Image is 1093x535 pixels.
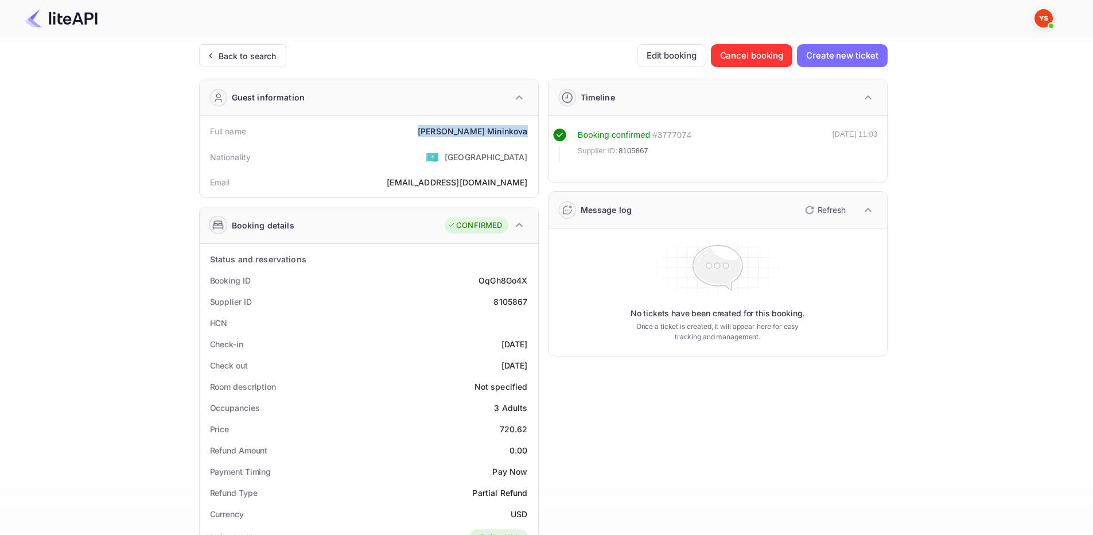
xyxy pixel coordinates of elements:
div: [PERSON_NAME] Mininkova [418,125,527,137]
div: Room description [210,381,276,393]
div: HCN [210,317,228,329]
div: Booking ID [210,274,251,286]
img: LiteAPI Logo [25,9,98,28]
div: Nationality [210,151,251,163]
div: Refund Amount [210,444,268,456]
div: Status and reservations [210,253,306,265]
div: Currency [210,508,244,520]
span: United States [426,146,439,167]
div: [DATE] 11:03 [833,129,878,162]
div: Pay Now [492,466,527,478]
p: No tickets have been created for this booking. [631,308,805,319]
div: 720.62 [500,423,528,435]
button: Cancel booking [711,44,793,67]
div: Refund Type [210,487,258,499]
img: Yandex Support [1034,9,1053,28]
span: Supplier ID: [578,145,618,157]
div: [GEOGRAPHIC_DATA] [445,151,528,163]
div: 8105867 [493,296,527,308]
div: Guest information [232,91,305,103]
div: Check out [210,359,248,371]
div: 3 Adults [494,402,527,414]
div: USD [511,508,527,520]
div: Price [210,423,230,435]
button: Edit booking [637,44,706,67]
div: 0.00 [509,444,528,456]
div: Booking confirmed [578,129,651,142]
div: Payment Timing [210,466,271,478]
span: 8105867 [619,145,648,157]
button: Refresh [798,201,850,219]
div: Partial Refund [472,487,527,499]
div: Check-in [210,338,243,350]
div: CONFIRMED [448,220,502,231]
div: Booking details [232,219,294,231]
p: Once a ticket is created, it will appear here for easy tracking and management. [627,321,808,342]
p: Refresh [818,204,846,216]
div: Timeline [581,91,615,103]
div: [EMAIL_ADDRESS][DOMAIN_NAME] [387,176,527,188]
div: Full name [210,125,246,137]
div: Occupancies [210,402,260,414]
div: Message log [581,204,632,216]
div: Not specified [474,381,528,393]
div: Back to search [219,50,277,62]
button: Create new ticket [797,44,887,67]
div: OqGh8Go4X [479,274,527,286]
div: [DATE] [501,359,528,371]
div: Supplier ID [210,296,252,308]
div: # 3777074 [652,129,691,142]
div: [DATE] [501,338,528,350]
div: Email [210,176,230,188]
